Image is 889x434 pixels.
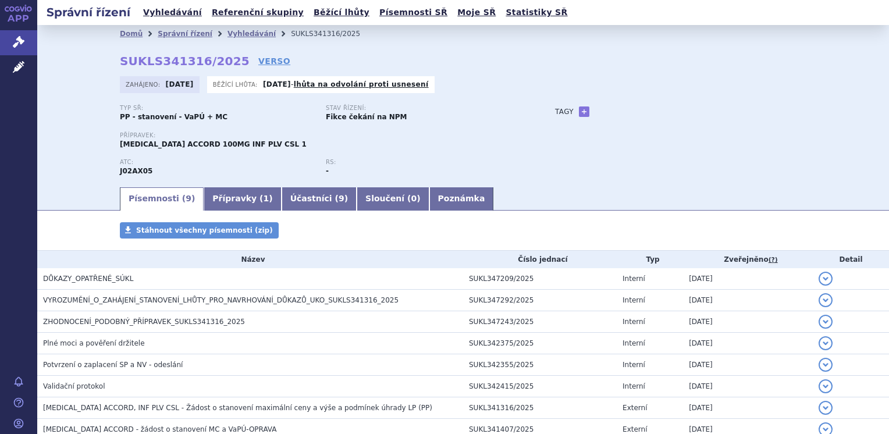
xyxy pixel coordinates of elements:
[310,5,373,20] a: Běžící lhůty
[623,296,645,304] span: Interní
[43,425,277,433] span: MICAFUNGIN ACCORD - žádost o stanovení MC a VaPÚ-OPRAVA
[339,194,344,203] span: 9
[819,293,833,307] button: detail
[120,167,152,175] strong: MIKAFUNGIN
[463,333,617,354] td: SUKL342375/2025
[120,54,250,68] strong: SUKLS341316/2025
[623,318,645,326] span: Interní
[43,404,432,412] span: MICAFUNGIN ACCORD, INF PLV CSL - Žádost o stanovení maximální ceny a výše a podmínek úhrady LP (PP)
[326,105,520,112] p: Stav řízení:
[463,376,617,397] td: SUKL342415/2025
[623,382,645,390] span: Interní
[294,80,429,88] a: lhůta na odvolání proti usnesení
[291,25,375,42] li: SUKLS341316/2025
[819,379,833,393] button: detail
[683,397,813,419] td: [DATE]
[463,354,617,376] td: SUKL342355/2025
[227,30,276,38] a: Vyhledávání
[376,5,451,20] a: Písemnosti SŘ
[813,251,889,268] th: Detail
[617,251,683,268] th: Typ
[158,30,212,38] a: Správní řízení
[555,105,574,119] h3: Tagy
[258,55,290,67] a: VERSO
[769,256,778,264] abbr: (?)
[357,187,429,211] a: Sloučení (0)
[264,194,269,203] span: 1
[819,336,833,350] button: detail
[120,222,279,239] a: Stáhnout všechny písemnosti (zip)
[326,113,407,121] strong: Fikce čekání na NPM
[819,272,833,286] button: detail
[120,140,307,148] span: [MEDICAL_DATA] ACCORD 100MG INF PLV CSL 1
[120,105,314,112] p: Typ SŘ:
[282,187,357,211] a: Účastníci (9)
[120,30,143,38] a: Domů
[411,194,417,203] span: 0
[463,290,617,311] td: SUKL347292/2025
[819,358,833,372] button: detail
[326,167,329,175] strong: -
[43,339,145,347] span: Plné moci a pověření držitele
[43,361,183,369] span: Potvrzení o zaplacení SP a NV - odeslání
[683,376,813,397] td: [DATE]
[623,425,647,433] span: Externí
[683,290,813,311] td: [DATE]
[683,251,813,268] th: Zveřejněno
[463,397,617,419] td: SUKL341316/2025
[213,80,260,89] span: Běžící lhůta:
[186,194,191,203] span: 9
[623,404,647,412] span: Externí
[429,187,494,211] a: Poznámka
[263,80,429,89] p: -
[120,159,314,166] p: ATC:
[502,5,571,20] a: Statistiky SŘ
[43,382,105,390] span: Validační protokol
[120,187,204,211] a: Písemnosti (9)
[463,251,617,268] th: Číslo jednací
[683,354,813,376] td: [DATE]
[204,187,281,211] a: Přípravky (1)
[463,311,617,333] td: SUKL347243/2025
[623,339,645,347] span: Interní
[37,251,463,268] th: Název
[126,80,162,89] span: Zahájeno:
[120,113,227,121] strong: PP - stanovení - VaPÚ + MC
[43,296,399,304] span: VYROZUMĚNÍ_O_ZAHÁJENÍ_STANOVENÍ_LHŮTY_PRO_NAVRHOVÁNÍ_DŮKAZŮ_UKO_SUKLS341316_2025
[37,4,140,20] h2: Správní řízení
[454,5,499,20] a: Moje SŘ
[43,318,245,326] span: ZHODNOCENÍ_PODOBNÝ_PŘÍPRAVEK_SUKLS341316_2025
[140,5,205,20] a: Vyhledávání
[623,275,645,283] span: Interní
[263,80,291,88] strong: [DATE]
[166,80,194,88] strong: [DATE]
[683,333,813,354] td: [DATE]
[43,275,133,283] span: DŮKAZY_OPATŘENÉ_SÚKL
[463,268,617,290] td: SUKL347209/2025
[208,5,307,20] a: Referenční skupiny
[120,132,532,139] p: Přípravek:
[819,401,833,415] button: detail
[136,226,273,234] span: Stáhnout všechny písemnosti (zip)
[623,361,645,369] span: Interní
[819,315,833,329] button: detail
[579,106,589,117] a: +
[683,268,813,290] td: [DATE]
[326,159,520,166] p: RS:
[683,311,813,333] td: [DATE]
